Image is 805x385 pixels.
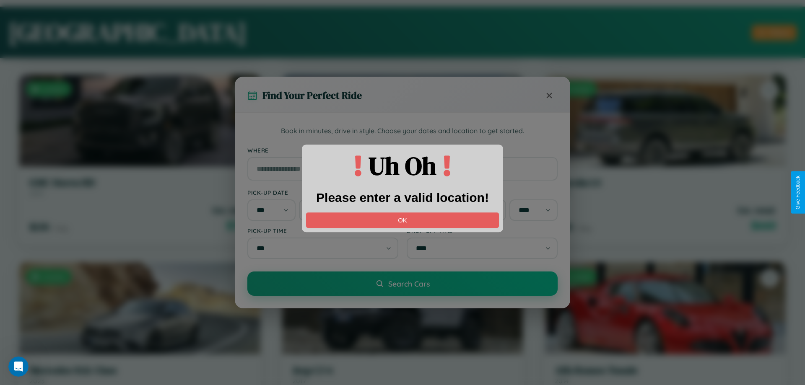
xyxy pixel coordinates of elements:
[247,189,398,196] label: Pick-up Date
[262,88,362,102] h3: Find Your Perfect Ride
[388,279,430,288] span: Search Cars
[247,126,558,137] p: Book in minutes, drive in style. Choose your dates and location to get started.
[247,147,558,154] label: Where
[247,227,398,234] label: Pick-up Time
[407,227,558,234] label: Drop-off Time
[407,189,558,196] label: Drop-off Date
